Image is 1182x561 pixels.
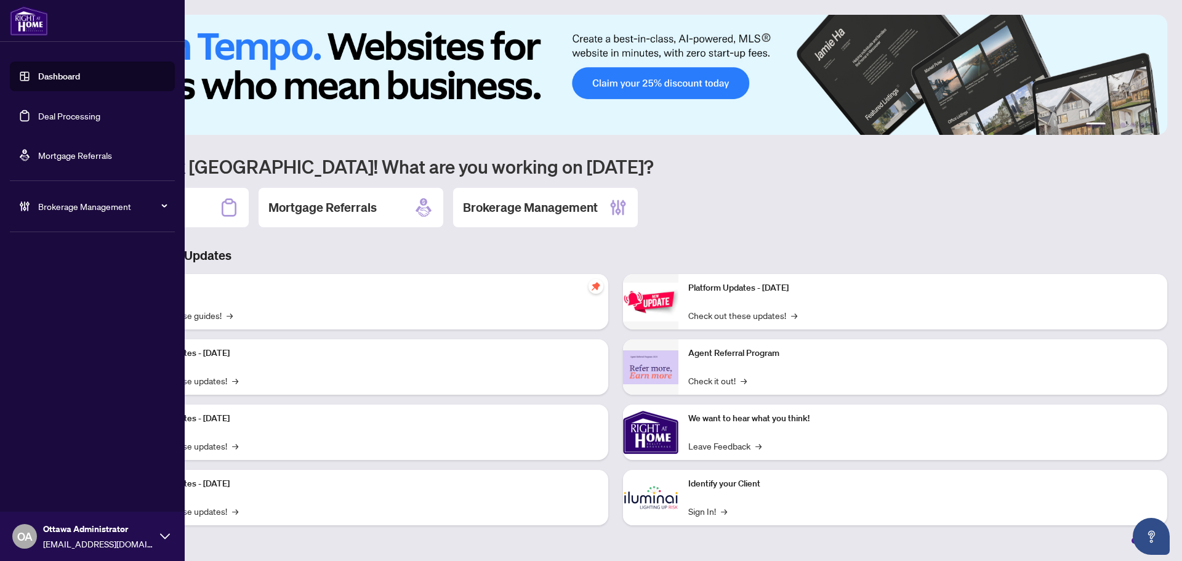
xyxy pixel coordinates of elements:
[268,199,377,216] h2: Mortgage Referrals
[1133,518,1170,555] button: Open asap
[1086,123,1106,127] button: 1
[38,200,166,213] span: Brokerage Management
[688,412,1157,426] p: We want to hear what you think!
[129,477,598,491] p: Platform Updates - [DATE]
[688,347,1157,360] p: Agent Referral Program
[43,537,154,551] span: [EMAIL_ADDRESS][DOMAIN_NAME]
[623,470,678,525] img: Identify your Client
[129,347,598,360] p: Platform Updates - [DATE]
[623,350,678,384] img: Agent Referral Program
[721,504,727,518] span: →
[38,150,112,161] a: Mortgage Referrals
[232,439,238,453] span: →
[227,309,233,322] span: →
[129,281,598,295] p: Self-Help
[623,283,678,321] img: Platform Updates - June 23, 2025
[1130,123,1135,127] button: 4
[38,71,80,82] a: Dashboard
[64,247,1167,264] h3: Brokerage & Industry Updates
[741,374,747,387] span: →
[232,504,238,518] span: →
[1120,123,1125,127] button: 3
[589,279,603,294] span: pushpin
[688,309,797,322] a: Check out these updates!→
[129,412,598,426] p: Platform Updates - [DATE]
[1150,123,1155,127] button: 6
[791,309,797,322] span: →
[17,528,33,545] span: OA
[688,439,762,453] a: Leave Feedback→
[1111,123,1116,127] button: 2
[688,477,1157,491] p: Identify your Client
[38,110,100,121] a: Deal Processing
[463,199,598,216] h2: Brokerage Management
[623,405,678,460] img: We want to hear what you think!
[232,374,238,387] span: →
[43,522,154,536] span: Ottawa Administrator
[688,374,747,387] a: Check it out!→
[10,6,48,36] img: logo
[755,439,762,453] span: →
[1140,123,1145,127] button: 5
[688,281,1157,295] p: Platform Updates - [DATE]
[64,15,1167,135] img: Slide 0
[64,155,1167,178] h1: Welcome back [GEOGRAPHIC_DATA]! What are you working on [DATE]?
[688,504,727,518] a: Sign In!→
